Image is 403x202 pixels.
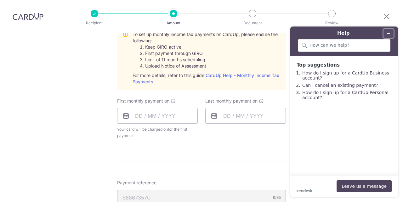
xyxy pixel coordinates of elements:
[133,31,281,85] div: To set up monthly income tax payments on CardUp, please ensure the following: For more details, r...
[117,98,169,104] span: First monthly payment on
[205,108,286,124] input: DD / MM / YYYY
[13,13,43,20] img: CardUp
[133,73,279,84] a: CardUp Help - Monthly Income Tax Payments
[309,20,355,26] p: Review
[229,20,276,26] p: Document
[145,50,281,56] li: First payment through GIRO
[145,44,281,50] li: Keep GIRO active
[71,20,118,26] p: Recipient
[14,4,27,10] span: Help
[117,126,198,139] span: Your card will be charged on
[145,63,281,69] li: Upload Notice of Assessment
[205,98,258,104] span: Last monthly payment on
[117,108,198,124] input: DD / MM / YYYY
[273,194,281,201] div: 9/35
[117,180,156,186] span: Payment reference
[285,21,403,202] iframe: Find more information here
[150,20,197,26] p: Amount
[145,56,281,63] li: Limit of 11 months scheduling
